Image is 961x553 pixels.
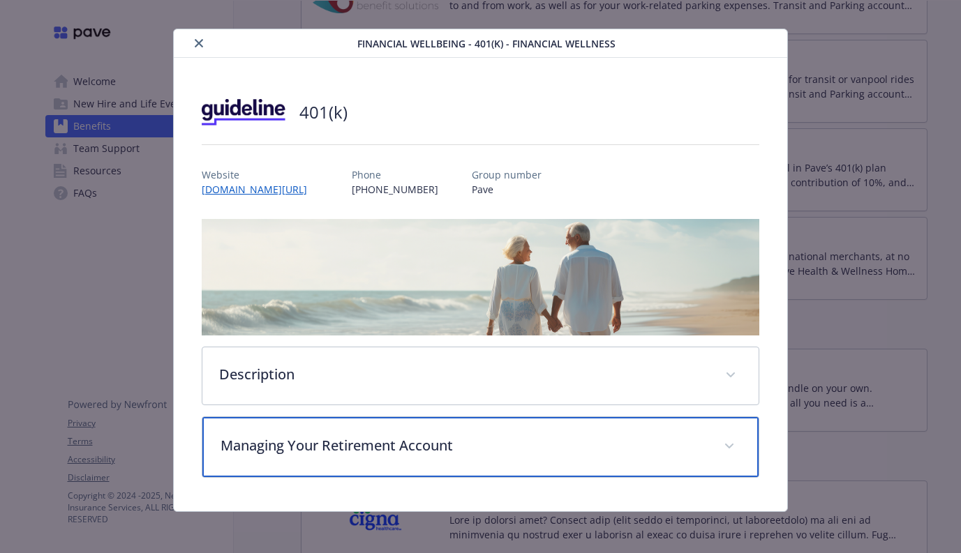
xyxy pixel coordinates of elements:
p: Pave [472,182,542,197]
div: Description [202,347,759,404]
div: Managing Your Retirement Account [202,417,759,477]
a: [DOMAIN_NAME][URL] [202,183,318,196]
p: Phone [352,167,438,182]
button: close [191,35,207,52]
p: Managing Your Retirement Account [221,435,707,456]
h2: 401(k) [299,100,348,124]
p: Group number [472,167,542,182]
div: details for plan Financial Wellbeing - 401(k) - Financial Wellness [96,29,865,512]
p: Description [219,364,708,385]
img: banner [202,219,759,335]
span: Financial Wellbeing - 401(k) - Financial Wellness [357,36,616,51]
p: Website [202,167,318,182]
p: [PHONE_NUMBER] [352,182,438,197]
img: Guideline, Inc. [202,91,285,133]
